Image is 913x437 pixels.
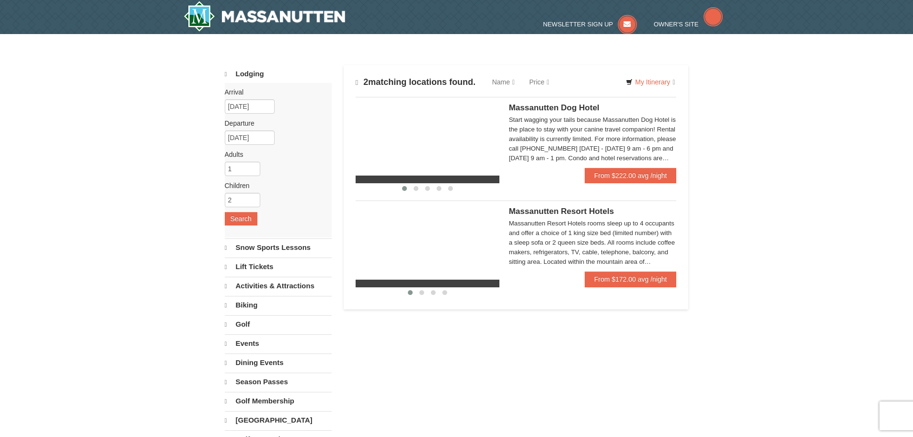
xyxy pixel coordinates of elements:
[225,65,332,83] a: Lodging
[225,181,324,190] label: Children
[225,258,332,276] a: Lift Tickets
[654,21,699,28] span: Owner's Site
[225,354,332,372] a: Dining Events
[522,72,556,92] a: Price
[225,411,332,429] a: [GEOGRAPHIC_DATA]
[225,296,332,314] a: Biking
[225,392,332,410] a: Golf Membership
[225,334,332,353] a: Events
[225,118,324,128] label: Departure
[225,212,257,225] button: Search
[225,238,332,257] a: Snow Sports Lessons
[585,272,677,287] a: From $172.00 avg /night
[509,219,677,267] div: Massanutten Resort Hotels rooms sleep up to 4 occupants and offer a choice of 1 king size bed (li...
[509,103,600,112] span: Massanutten Dog Hotel
[654,21,723,28] a: Owner's Site
[225,150,324,159] label: Adults
[485,72,522,92] a: Name
[184,1,346,32] a: Massanutten Resort
[543,21,637,28] a: Newsletter Sign Up
[620,75,681,89] a: My Itinerary
[225,315,332,333] a: Golf
[225,277,332,295] a: Activities & Attractions
[543,21,613,28] span: Newsletter Sign Up
[225,87,324,97] label: Arrival
[509,115,677,163] div: Start wagging your tails because Massanutten Dog Hotel is the place to stay with your canine trav...
[585,168,677,183] a: From $222.00 avg /night
[184,1,346,32] img: Massanutten Resort Logo
[509,207,614,216] span: Massanutten Resort Hotels
[225,373,332,391] a: Season Passes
